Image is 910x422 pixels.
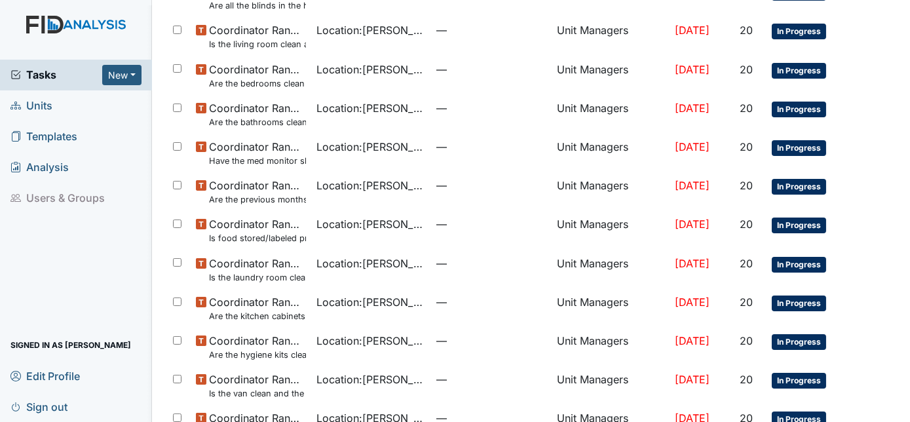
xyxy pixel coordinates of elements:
span: 20 [740,63,753,76]
span: In Progress [772,296,826,311]
td: Unit Managers [552,211,670,250]
span: In Progress [772,24,826,39]
span: [DATE] [675,257,710,270]
span: — [436,294,546,310]
td: Unit Managers [552,250,670,289]
span: 20 [740,102,753,115]
td: Unit Managers [552,366,670,405]
small: Are the previous months Random Inspections completed? [209,193,306,206]
span: [DATE] [675,140,710,153]
span: Coordinator Random Have the med monitor sheets been filled out? [209,139,306,167]
span: 20 [740,179,753,192]
small: Is the living room clean and in good repair? [209,38,306,50]
span: Location : [PERSON_NAME] Loop [316,100,427,116]
small: Is the laundry room clean and in good repair? [209,271,306,284]
span: Signed in as [PERSON_NAME] [10,335,131,355]
span: Location : [PERSON_NAME] Loop [316,62,427,77]
span: — [436,139,546,155]
span: Coordinator Random Are the bedrooms clean and in good repair? [209,62,306,90]
span: Location : [PERSON_NAME] Loop [316,139,427,155]
span: Coordinator Random Is the living room clean and in good repair? [209,22,306,50]
span: 20 [740,257,753,270]
span: 20 [740,296,753,309]
span: In Progress [772,373,826,389]
span: — [436,256,546,271]
td: Unit Managers [552,17,670,56]
span: 20 [740,218,753,231]
span: — [436,333,546,349]
span: 20 [740,334,753,347]
span: — [436,372,546,387]
span: Location : [PERSON_NAME] Loop [316,372,427,387]
td: Unit Managers [552,328,670,366]
td: Unit Managers [552,289,670,328]
span: [DATE] [675,296,710,309]
span: — [436,178,546,193]
span: Location : [PERSON_NAME] Loop [316,256,427,271]
small: Are the hygiene kits clean? [209,349,306,361]
span: 20 [740,373,753,386]
span: [DATE] [675,218,710,231]
span: 20 [740,140,753,153]
span: Location : [PERSON_NAME] Loop [316,294,427,310]
small: Are the bathrooms clean and in good repair? [209,116,306,128]
span: Location : [PERSON_NAME] Loop [316,178,427,193]
button: New [102,65,142,85]
span: In Progress [772,102,826,117]
span: Analysis [10,157,69,178]
td: Unit Managers [552,95,670,134]
span: — [436,62,546,77]
td: Unit Managers [552,56,670,95]
span: [DATE] [675,24,710,37]
span: Coordinator Random Are the kitchen cabinets and floors clean? [209,294,306,322]
span: In Progress [772,63,826,79]
td: Unit Managers [552,172,670,211]
span: — [436,22,546,38]
span: In Progress [772,179,826,195]
td: Unit Managers [552,134,670,172]
span: Location : [PERSON_NAME] Loop [316,22,427,38]
span: [DATE] [675,179,710,192]
span: 20 [740,24,753,37]
span: [DATE] [675,63,710,76]
span: [DATE] [675,102,710,115]
span: In Progress [772,218,826,233]
span: — [436,100,546,116]
span: In Progress [772,334,826,350]
span: Edit Profile [10,366,80,386]
span: Coordinator Random Is the van clean and the proper documentation been stored? [209,372,306,400]
span: In Progress [772,257,826,273]
span: Location : [PERSON_NAME] Loop [316,216,427,232]
span: Coordinator Random Are the bathrooms clean and in good repair? [209,100,306,128]
span: Coordinator Random Is the laundry room clean and in good repair? [209,256,306,284]
span: In Progress [772,140,826,156]
span: Units [10,96,52,116]
small: Are the kitchen cabinets and floors clean? [209,310,306,322]
a: Tasks [10,67,102,83]
span: Sign out [10,396,67,417]
small: Have the med monitor sheets been filled out? [209,155,306,167]
small: Is food stored/labeled properly? [209,232,306,244]
span: Location : [PERSON_NAME] Loop [316,333,427,349]
span: Coordinator Random Is food stored/labeled properly? [209,216,306,244]
span: [DATE] [675,334,710,347]
span: Coordinator Random Are the hygiene kits clean? [209,333,306,361]
small: Are the bedrooms clean and in good repair? [209,77,306,90]
span: — [436,216,546,232]
span: [DATE] [675,373,710,386]
span: Coordinator Random Are the previous months Random Inspections completed? [209,178,306,206]
span: Templates [10,126,77,147]
small: Is the van clean and the proper documentation been stored? [209,387,306,400]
